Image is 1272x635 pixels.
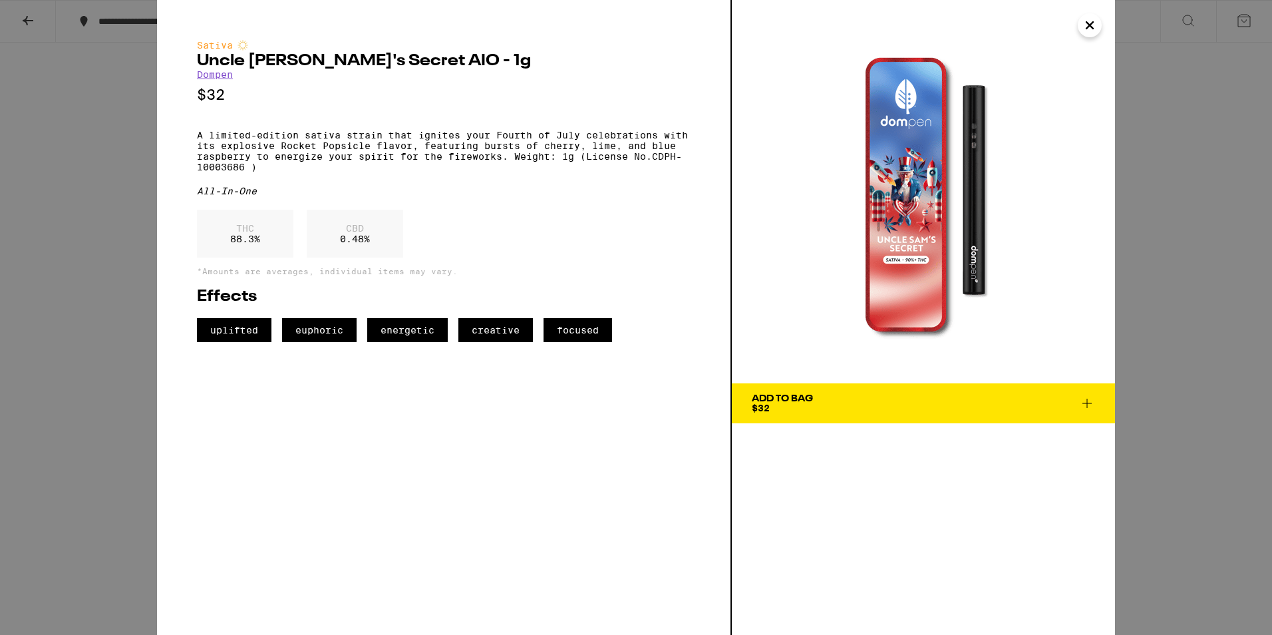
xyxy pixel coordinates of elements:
[197,87,691,103] p: $32
[340,223,370,234] p: CBD
[197,267,691,276] p: *Amounts are averages, individual items may vary.
[238,40,248,51] img: sativaColor.svg
[197,289,691,305] h2: Effects
[197,186,691,196] div: All-In-One
[307,210,403,258] div: 0.48 %
[367,318,448,342] span: energetic
[732,383,1115,423] button: Add To Bag$32
[230,223,260,234] p: THC
[197,40,691,51] div: Sativa
[197,53,691,69] h2: Uncle [PERSON_NAME]'s Secret AIO - 1g
[282,318,357,342] span: euphoric
[1078,13,1102,37] button: Close
[752,394,813,403] div: Add To Bag
[752,403,770,413] span: $32
[197,318,271,342] span: uplifted
[197,69,233,80] a: Dompen
[197,210,293,258] div: 88.3 %
[458,318,533,342] span: creative
[197,130,691,172] p: A limited-edition sativa strain that ignites your Fourth of July celebrations with its explosive ...
[544,318,612,342] span: focused
[8,9,96,20] span: Hi. Need any help?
